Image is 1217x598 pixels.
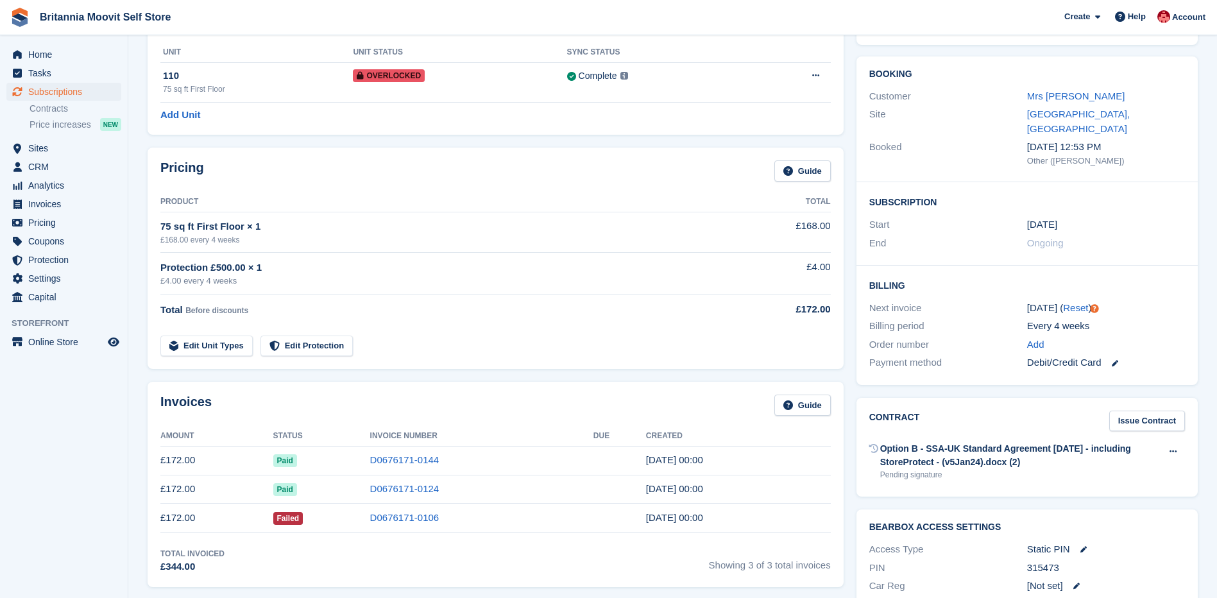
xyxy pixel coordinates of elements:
th: Due [593,426,646,447]
a: Contracts [30,103,121,115]
a: Reset [1063,302,1088,313]
div: Pending signature [880,469,1161,481]
span: Failed [273,512,303,525]
h2: BearBox Access Settings [869,522,1185,533]
div: £344.00 [160,560,225,574]
a: Edit Protection [260,336,353,357]
div: Customer [869,89,1027,104]
a: D0676171-0144 [370,454,439,465]
th: Amount [160,426,273,447]
span: Overlocked [353,69,425,82]
h2: Contract [869,411,920,432]
span: Account [1172,11,1205,24]
a: menu [6,251,121,269]
div: Booked [869,140,1027,167]
span: Pricing [28,214,105,232]
th: Total [728,192,831,212]
a: menu [6,46,121,64]
a: Guide [774,160,831,182]
a: Add [1027,337,1044,352]
span: Price increases [30,119,91,131]
a: menu [6,269,121,287]
td: £172.00 [160,446,273,475]
th: Status [273,426,370,447]
span: Tasks [28,64,105,82]
span: Storefront [12,317,128,330]
a: Mrs [PERSON_NAME] [1027,90,1125,101]
h2: Subscription [869,195,1185,208]
th: Invoice Number [370,426,593,447]
a: menu [6,158,121,176]
div: [DATE] 12:53 PM [1027,140,1185,155]
div: Complete [579,69,617,83]
div: Access Type [869,542,1027,557]
a: Issue Contract [1109,411,1185,432]
div: Site [869,107,1027,136]
th: Sync Status [567,42,751,63]
div: Protection £500.00 × 1 [160,261,728,275]
span: Showing 3 of 3 total invoices [709,548,831,574]
div: Total Invoiced [160,548,225,560]
div: £172.00 [728,302,831,317]
img: stora-icon-8386f47178a22dfd0bd8f6a31ec36ba5ce8667c1dd55bd0f319d3a0aa187defe.svg [10,8,30,27]
td: £4.00 [728,253,831,295]
a: menu [6,232,121,250]
a: menu [6,214,121,232]
a: Preview store [106,334,121,350]
div: Tooltip anchor [1089,303,1100,314]
a: Add Unit [160,108,200,123]
span: Analytics [28,176,105,194]
span: CRM [28,158,105,176]
div: PIN [869,561,1027,576]
div: NEW [100,118,121,131]
div: Car Reg [869,579,1027,594]
span: Invoices [28,195,105,213]
time: 2025-08-01 23:00:00 UTC [1027,218,1057,232]
time: 2025-09-26 23:00:43 UTC [646,454,703,465]
div: [Not set] [1027,579,1185,594]
span: Settings [28,269,105,287]
a: menu [6,288,121,306]
div: Order number [869,337,1027,352]
span: Protection [28,251,105,269]
div: 75 sq ft First Floor × 1 [160,219,728,234]
a: menu [6,83,121,101]
div: [DATE] ( ) [1027,301,1185,316]
h2: Booking [869,69,1185,80]
span: Total [160,304,183,315]
a: Guide [774,395,831,416]
th: Unit [160,42,353,63]
span: Paid [273,454,297,467]
time: 2025-08-29 23:00:08 UTC [646,483,703,494]
td: £172.00 [160,504,273,533]
th: Created [646,426,831,447]
div: £168.00 every 4 weeks [160,234,728,246]
div: Next invoice [869,301,1027,316]
a: menu [6,176,121,194]
td: £168.00 [728,212,831,252]
th: Product [160,192,728,212]
div: Other ([PERSON_NAME]) [1027,155,1185,167]
a: menu [6,64,121,82]
a: Price increases NEW [30,117,121,132]
span: Ongoing [1027,237,1064,248]
span: Home [28,46,105,64]
span: Coupons [28,232,105,250]
span: Before discounts [185,306,248,315]
div: £4.00 every 4 weeks [160,275,728,287]
div: Static PIN [1027,542,1185,557]
span: Online Store [28,333,105,351]
div: 75 sq ft First Floor [163,83,353,95]
div: Payment method [869,355,1027,370]
h2: Invoices [160,395,212,416]
a: menu [6,139,121,157]
span: Paid [273,483,297,496]
a: D0676171-0124 [370,483,439,494]
time: 2025-08-01 23:00:13 UTC [646,512,703,523]
th: Unit Status [353,42,566,63]
img: icon-info-grey-7440780725fd019a000dd9b08b2336e03edf1995a4989e88bcd33f0948082b44.svg [620,72,628,80]
a: [GEOGRAPHIC_DATA], [GEOGRAPHIC_DATA] [1027,108,1130,134]
span: Sites [28,139,105,157]
div: 110 [163,69,353,83]
div: Debit/Credit Card [1027,355,1185,370]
